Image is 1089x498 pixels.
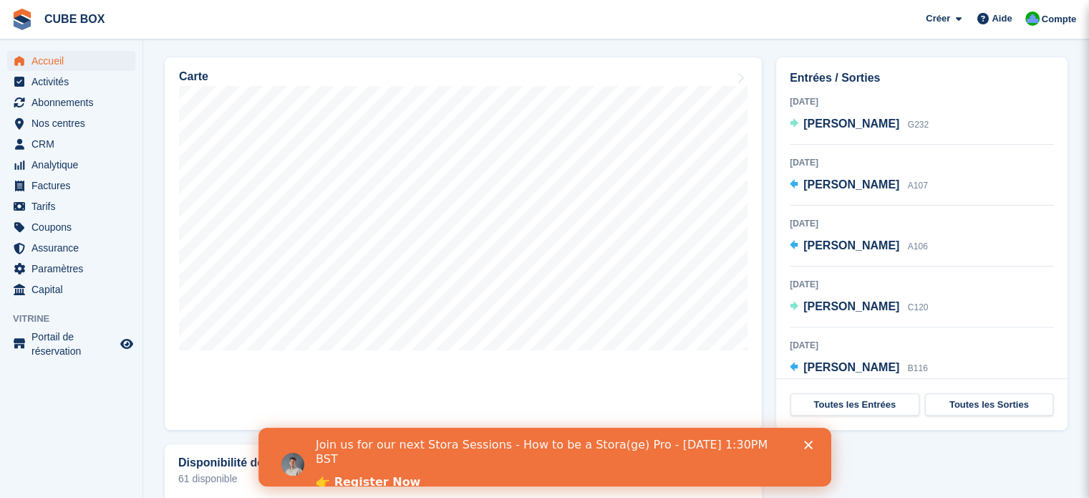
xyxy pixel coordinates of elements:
a: menu [7,217,135,237]
p: 61 disponible [178,474,748,484]
div: [DATE] [790,217,1054,230]
a: menu [7,196,135,216]
a: menu [7,330,135,358]
a: [PERSON_NAME] A106 [790,237,928,256]
span: [PERSON_NAME] [803,118,899,130]
span: A106 [908,241,928,252]
span: Coupons [32,217,117,237]
img: stora-icon-8386f47178a22dfd0bd8f6a31ec36ba5ce8667c1dd55bd0f319d3a0aa187defe.svg [11,9,33,30]
img: Cube Box [1025,11,1040,26]
a: Toutes les Entrées [790,393,919,416]
span: [PERSON_NAME] [803,361,899,373]
span: A107 [908,181,928,191]
span: Tarifs [32,196,117,216]
span: [PERSON_NAME] [803,178,899,191]
a: menu [7,51,135,71]
a: [PERSON_NAME] B116 [790,359,928,378]
a: menu [7,155,135,175]
a: menu [7,176,135,196]
a: [PERSON_NAME] C120 [790,298,928,317]
span: Activités [32,72,117,92]
span: Capital [32,279,117,300]
span: Accueil [32,51,117,71]
a: menu [7,134,135,154]
span: Compte [1042,12,1076,27]
div: [DATE] [790,278,1054,291]
div: [DATE] [790,95,1054,108]
div: Fermer [546,13,560,21]
span: CRM [32,134,117,154]
span: Paramètres [32,259,117,279]
a: Carte [165,57,762,430]
a: Boutique d'aperçu [118,335,135,353]
span: C120 [908,302,929,312]
span: Factures [32,176,117,196]
a: [PERSON_NAME] G232 [790,115,929,134]
h2: Entrées / Sorties [790,70,1054,87]
a: menu [7,238,135,258]
a: menu [7,72,135,92]
span: Abonnements [32,92,117,112]
iframe: Intercom live chat bannière [258,428,831,487]
span: Aide [992,11,1012,26]
span: G232 [908,120,929,130]
span: Nos centres [32,113,117,133]
a: [PERSON_NAME] A107 [790,176,928,195]
a: menu [7,92,135,112]
h2: Carte [179,70,208,83]
a: menu [7,259,135,279]
a: menu [7,113,135,133]
span: [PERSON_NAME] [803,239,899,252]
div: [DATE] [790,339,1054,352]
div: [DATE] [790,156,1054,169]
span: Assurance [32,238,117,258]
span: B116 [908,363,928,373]
span: Analytique [32,155,117,175]
a: Toutes les Sorties [925,393,1054,416]
span: Vitrine [13,312,142,326]
span: Portail de réservation [32,330,117,358]
span: [PERSON_NAME] [803,300,899,312]
h2: Disponibilité des unités [178,456,307,469]
a: CUBE BOX [39,7,110,31]
a: menu [7,279,135,300]
a: 👉 Register Now [57,47,162,63]
span: Créer [926,11,950,26]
